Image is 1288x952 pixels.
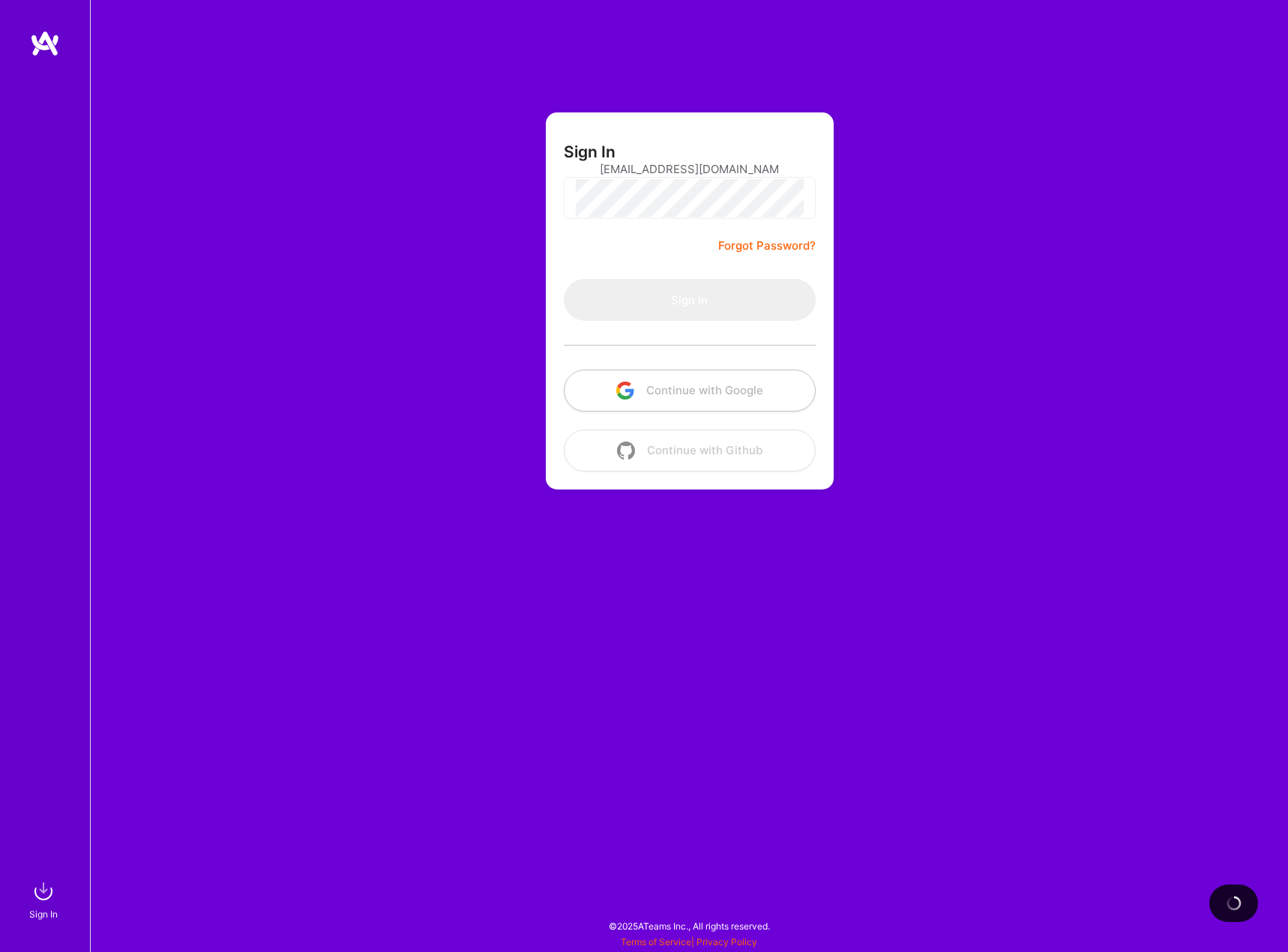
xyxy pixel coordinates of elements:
span: | [621,936,757,948]
a: sign inSign In [31,876,58,922]
button: Continue with Github [564,430,816,472]
img: sign in [28,876,58,906]
a: Terms of Service [621,936,691,948]
input: Email... [600,150,780,188]
a: Forgot Password? [718,237,816,255]
img: logo [30,30,60,57]
img: icon [616,382,634,400]
div: Sign In [29,906,58,922]
button: Continue with Google [564,370,816,412]
img: loading [1223,893,1244,914]
a: Privacy Policy [696,936,757,948]
h3: Sign In [564,142,616,161]
button: Sign In [564,279,816,321]
div: © 2025 ATeams Inc., All rights reserved. [90,907,1288,945]
img: icon [617,442,635,460]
